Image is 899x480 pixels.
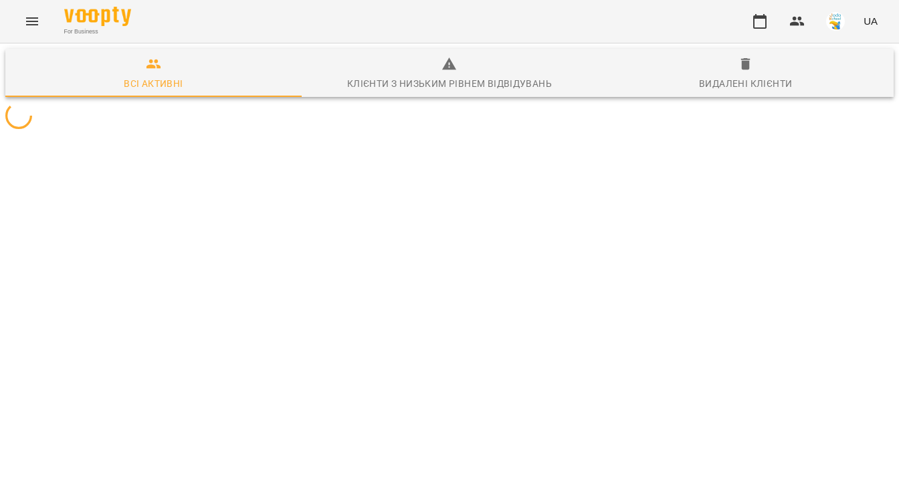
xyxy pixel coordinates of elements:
img: 38072b7c2e4bcea27148e267c0c485b2.jpg [826,12,845,31]
div: Всі активні [124,76,183,92]
span: UA [864,14,878,28]
button: UA [858,9,883,33]
div: Клієнти з низьким рівнем відвідувань [347,76,552,92]
div: Видалені клієнти [699,76,792,92]
button: Menu [16,5,48,37]
img: Voopty Logo [64,7,131,26]
span: For Business [64,27,131,36]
